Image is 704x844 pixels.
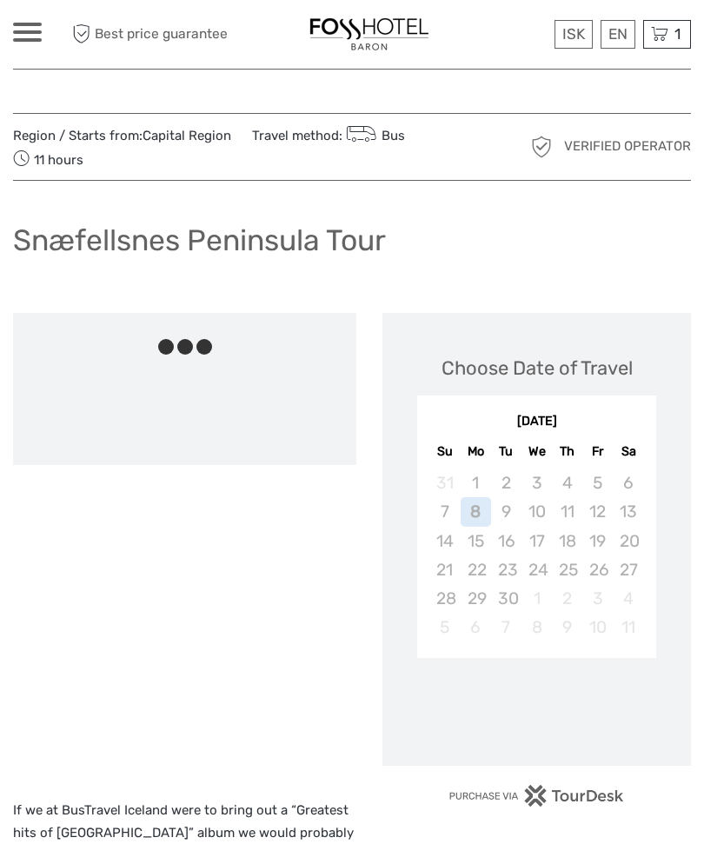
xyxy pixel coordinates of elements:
[521,584,552,613] div: Not available Wednesday, October 1st, 2025
[491,497,521,526] div: Not available Tuesday, September 9th, 2025
[491,440,521,463] div: Tu
[491,584,521,613] div: Not available Tuesday, September 30th, 2025
[613,584,643,613] div: Not available Saturday, October 4th, 2025
[582,527,613,555] div: Not available Friday, September 19th, 2025
[461,440,491,463] div: Mo
[461,527,491,555] div: Not available Monday, September 15th, 2025
[601,20,635,49] div: EN
[68,20,228,49] span: Best price guarantee
[552,469,582,497] div: Not available Thursday, September 4th, 2025
[521,440,552,463] div: We
[582,440,613,463] div: Fr
[613,527,643,555] div: Not available Saturday, September 20th, 2025
[342,128,405,143] a: Bus
[613,497,643,526] div: Not available Saturday, September 13th, 2025
[461,497,491,526] div: Not available Monday, September 8th, 2025
[429,613,460,641] div: Not available Sunday, October 5th, 2025
[429,527,460,555] div: Not available Sunday, September 14th, 2025
[491,613,521,641] div: Not available Tuesday, October 7th, 2025
[461,555,491,584] div: Not available Monday, September 22nd, 2025
[552,584,582,613] div: Not available Thursday, October 2nd, 2025
[417,413,656,431] div: [DATE]
[521,469,552,497] div: Not available Wednesday, September 3rd, 2025
[521,555,552,584] div: Not available Wednesday, September 24th, 2025
[429,497,460,526] div: Not available Sunday, September 7th, 2025
[613,469,643,497] div: Not available Saturday, September 6th, 2025
[564,137,691,156] span: Verified Operator
[13,147,83,171] span: 11 hours
[672,25,683,43] span: 1
[461,469,491,497] div: Not available Monday, September 1st, 2025
[582,555,613,584] div: Not available Friday, September 26th, 2025
[552,497,582,526] div: Not available Thursday, September 11th, 2025
[582,469,613,497] div: Not available Friday, September 5th, 2025
[448,785,625,807] img: PurchaseViaTourDesk.png
[491,555,521,584] div: Not available Tuesday, September 23rd, 2025
[613,613,643,641] div: Not available Saturday, October 11th, 2025
[13,223,386,258] h1: Snæfellsnes Peninsula Tour
[582,497,613,526] div: Not available Friday, September 12th, 2025
[531,702,542,714] div: Loading...
[305,13,434,56] img: 1355-f22f4eb0-fb05-4a92-9bea-b034c25151e6_logo_small.jpg
[521,497,552,526] div: Not available Wednesday, September 10th, 2025
[562,25,585,43] span: ISK
[521,527,552,555] div: Not available Wednesday, September 17th, 2025
[613,440,643,463] div: Sa
[552,613,582,641] div: Not available Thursday, October 9th, 2025
[429,440,460,463] div: Su
[582,613,613,641] div: Not available Friday, October 10th, 2025
[521,613,552,641] div: Not available Wednesday, October 8th, 2025
[422,469,650,641] div: month 2025-09
[429,584,460,613] div: Not available Sunday, September 28th, 2025
[552,555,582,584] div: Not available Thursday, September 25th, 2025
[582,584,613,613] div: Not available Friday, October 3rd, 2025
[552,527,582,555] div: Not available Thursday, September 18th, 2025
[442,355,633,382] div: Choose Date of Travel
[429,469,460,497] div: Not available Sunday, August 31st, 2025
[613,555,643,584] div: Not available Saturday, September 27th, 2025
[528,133,555,161] img: verified_operator_grey_128.png
[552,440,582,463] div: Th
[461,584,491,613] div: Not available Monday, September 29th, 2025
[13,127,231,145] span: Region / Starts from:
[429,555,460,584] div: Not available Sunday, September 21st, 2025
[143,128,231,143] a: Capital Region
[491,469,521,497] div: Not available Tuesday, September 2nd, 2025
[252,123,405,147] span: Travel method:
[461,613,491,641] div: Not available Monday, October 6th, 2025
[491,527,521,555] div: Not available Tuesday, September 16th, 2025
